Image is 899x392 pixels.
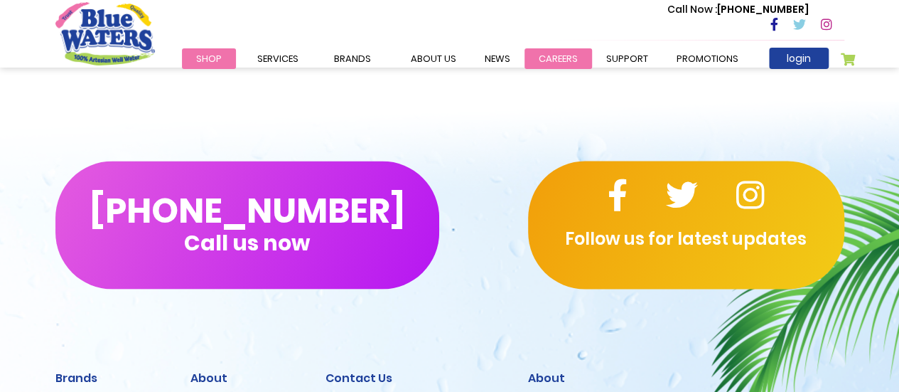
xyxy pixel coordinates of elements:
h2: Brands [55,371,169,384]
a: News [470,48,524,69]
span: Call Now : [667,2,717,16]
a: login [769,48,829,69]
a: support [592,48,662,69]
button: [PHONE_NUMBER]Call us now [55,161,439,289]
p: [PHONE_NUMBER] [667,2,809,17]
a: about us [397,48,470,69]
h2: Contact Us [325,371,507,384]
h2: About [528,371,844,384]
a: Promotions [662,48,753,69]
span: Brands [334,52,371,65]
span: Call us now [184,238,310,246]
span: Services [257,52,298,65]
p: Follow us for latest updates [528,226,844,251]
span: Shop [196,52,222,65]
a: careers [524,48,592,69]
h2: About [190,371,304,384]
a: store logo [55,2,155,65]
